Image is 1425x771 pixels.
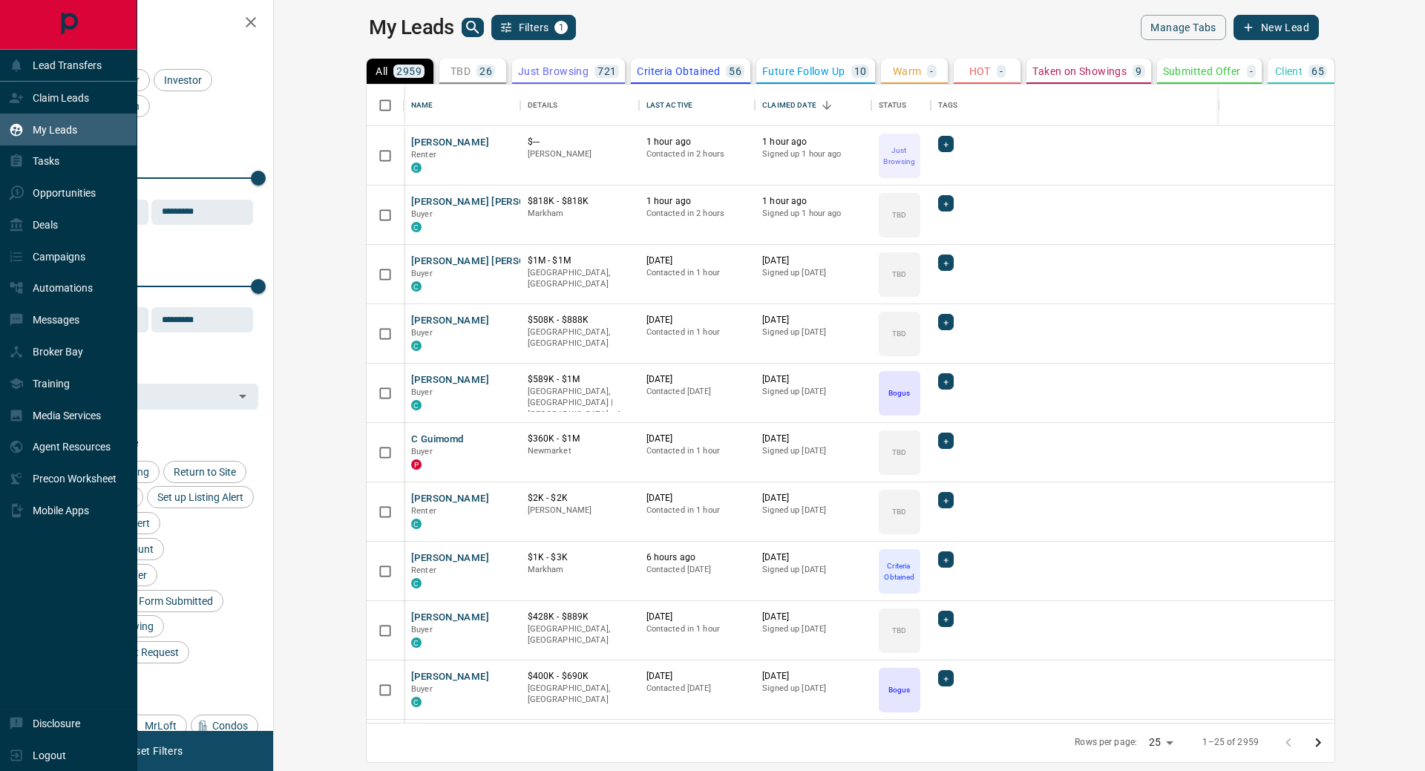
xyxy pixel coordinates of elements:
span: + [943,611,949,626]
span: + [943,374,949,389]
button: [PERSON_NAME] [411,136,489,150]
p: Criteria Obtained [880,560,919,583]
p: $1M - $1M [528,255,632,267]
p: Signed up [DATE] [762,445,864,457]
div: + [938,195,954,211]
p: Newmarket [528,445,632,457]
p: [DATE] [646,255,748,267]
p: Signed up [DATE] [762,564,864,576]
p: Rows per page: [1075,736,1137,749]
button: [PERSON_NAME] [411,492,489,506]
span: + [943,433,949,448]
span: Buyer [411,328,433,338]
span: Set up Listing Alert [152,491,249,503]
p: TBD [892,447,906,458]
span: + [943,315,949,329]
p: Contacted [DATE] [646,386,748,398]
div: condos.ca [411,222,422,232]
p: Contacted [DATE] [646,564,748,576]
p: [DATE] [762,611,864,623]
p: 721 [597,66,616,76]
button: [PERSON_NAME] [PERSON_NAME] [411,255,569,269]
p: $508K - $888K [528,314,632,327]
div: Condos [191,715,258,737]
p: Signed up [DATE] [762,505,864,516]
p: [DATE] [646,611,748,623]
div: Details [528,85,558,126]
button: Filters1 [491,15,577,40]
p: [DATE] [762,433,864,445]
span: Buyer [411,625,433,634]
span: Renter [411,150,436,160]
p: [DATE] [646,670,748,683]
p: TBD [892,209,906,220]
div: condos.ca [411,341,422,351]
p: All [376,66,387,76]
p: Contacted [DATE] [646,683,748,695]
div: + [938,314,954,330]
span: Buyer [411,447,433,456]
div: condos.ca [411,578,422,588]
button: C Guimomd [411,433,463,447]
p: TBD [892,269,906,280]
div: Last Active [646,85,692,126]
div: Return to Site [163,461,246,483]
p: 2959 [396,66,422,76]
button: [PERSON_NAME] [411,670,489,684]
p: Bogus [888,387,910,398]
p: [DATE] [762,670,864,683]
p: [GEOGRAPHIC_DATA], [GEOGRAPHIC_DATA] [528,623,632,646]
span: Renter [411,565,436,575]
span: + [943,255,949,270]
p: 1 hour ago [646,136,748,148]
p: 1 hour ago [762,136,864,148]
p: 10 [854,66,867,76]
button: [PERSON_NAME] [411,373,489,387]
div: + [938,373,954,390]
p: - [1250,66,1253,76]
p: 26 [479,66,492,76]
p: Contacted in 1 hour [646,505,748,516]
p: [PERSON_NAME] [528,148,632,160]
button: New Lead [1234,15,1319,40]
button: [PERSON_NAME] [411,314,489,328]
p: Signed up [DATE] [762,267,864,279]
p: HOT [969,66,991,76]
h2: Filters [47,15,258,33]
p: [PERSON_NAME] [528,505,632,516]
span: Buyer [411,209,433,219]
p: Contacted in 1 hour [646,327,748,338]
button: [PERSON_NAME] [411,611,489,625]
p: $--- [528,136,632,148]
p: - [930,66,933,76]
p: Signed up 1 hour ago [762,208,864,220]
p: TBD [892,506,906,517]
span: + [943,137,949,151]
p: [GEOGRAPHIC_DATA], [GEOGRAPHIC_DATA] [528,327,632,350]
div: Investor [154,69,212,91]
button: Sort [816,95,837,116]
span: 1 [556,22,566,33]
p: 56 [729,66,741,76]
p: [DATE] [646,433,748,445]
span: + [943,493,949,508]
span: Buyer [411,387,433,397]
div: Name [404,85,520,126]
p: [DATE] [762,492,864,505]
p: Just Browsing [880,145,919,167]
p: Signed up [DATE] [762,683,864,695]
p: Future Follow Up [762,66,845,76]
div: MrLoft [123,715,187,737]
p: Contacted in 1 hour [646,445,748,457]
p: 9 [1136,66,1141,76]
p: 1–25 of 2959 [1202,736,1259,749]
p: $1K - $3K [528,551,632,564]
p: [DATE] [762,255,864,267]
p: Contacted in 2 hours [646,148,748,160]
span: + [943,552,949,567]
p: $589K - $1M [528,373,632,386]
p: Just Browsing [518,66,589,76]
span: Investor [159,74,207,86]
p: Signed up [DATE] [762,623,864,635]
div: 25 [1143,732,1179,753]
